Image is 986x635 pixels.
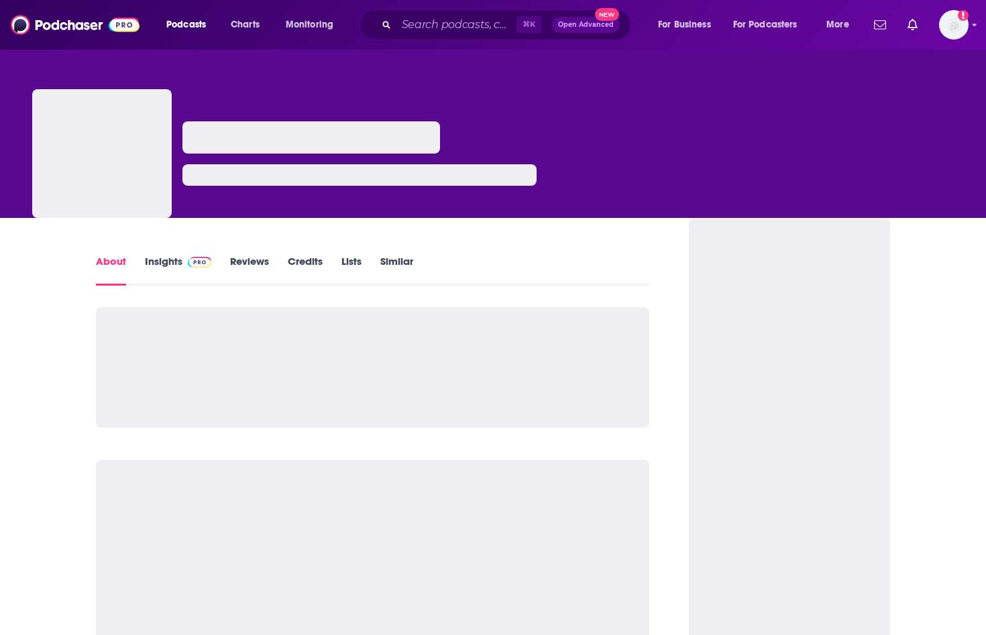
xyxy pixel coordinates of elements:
svg: Add a profile image [958,10,969,21]
span: Monitoring [286,15,333,34]
a: Charts [222,14,268,36]
a: InsightsPodchaser Pro [145,255,211,286]
span: New [595,8,619,21]
span: More [826,15,849,34]
button: open menu [276,14,351,36]
span: Logged in as sarahhallprinc [939,10,969,40]
img: Podchaser - Follow, Share and Rate Podcasts [11,12,140,38]
a: Similar [380,255,413,286]
a: Reviews [230,255,269,286]
button: Show profile menu [939,10,969,40]
button: open menu [724,14,817,36]
button: open menu [649,14,728,36]
span: For Business [658,15,711,34]
a: Show notifications dropdown [869,13,891,36]
a: Credits [288,255,323,286]
span: Charts [231,15,260,34]
button: Open AdvancedNew [552,17,620,33]
span: Open Advanced [558,21,614,28]
a: Show notifications dropdown [902,13,923,36]
a: Lists [341,255,362,286]
a: About [96,255,126,286]
img: User Profile [939,10,969,40]
div: Search podcasts, credits, & more... [372,9,644,40]
img: Podchaser Pro [188,257,211,268]
span: Podcasts [166,15,206,34]
button: open menu [817,14,866,36]
input: Search podcasts, credits, & more... [396,14,516,36]
button: open menu [157,14,223,36]
span: ⌘ K [516,16,541,34]
span: For Podcasters [733,15,798,34]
